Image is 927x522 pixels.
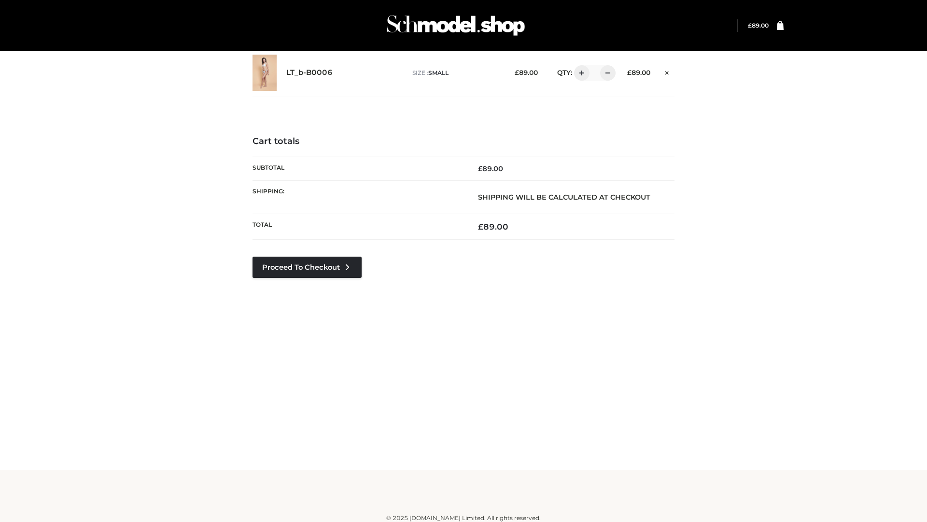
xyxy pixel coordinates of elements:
[428,69,449,76] span: SMALL
[748,22,752,29] span: £
[478,164,482,173] span: £
[748,22,769,29] a: £89.00
[515,69,538,76] bdi: 89.00
[748,22,769,29] bdi: 89.00
[478,222,508,232] bdi: 89.00
[548,65,612,81] div: QTY:
[383,6,528,44] img: Schmodel Admin 964
[627,69,650,76] bdi: 89.00
[478,222,483,232] span: £
[253,55,277,91] img: LT_b-B0006 - SMALL
[286,68,333,77] a: LT_b-B0006
[478,193,650,202] strong: Shipping will be calculated at checkout
[660,65,674,78] a: Remove this item
[253,136,674,147] h4: Cart totals
[627,69,632,76] span: £
[253,180,463,214] th: Shipping:
[515,69,519,76] span: £
[253,157,463,180] th: Subtotal
[253,214,463,240] th: Total
[253,257,362,278] a: Proceed to Checkout
[478,164,503,173] bdi: 89.00
[412,69,500,77] p: size :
